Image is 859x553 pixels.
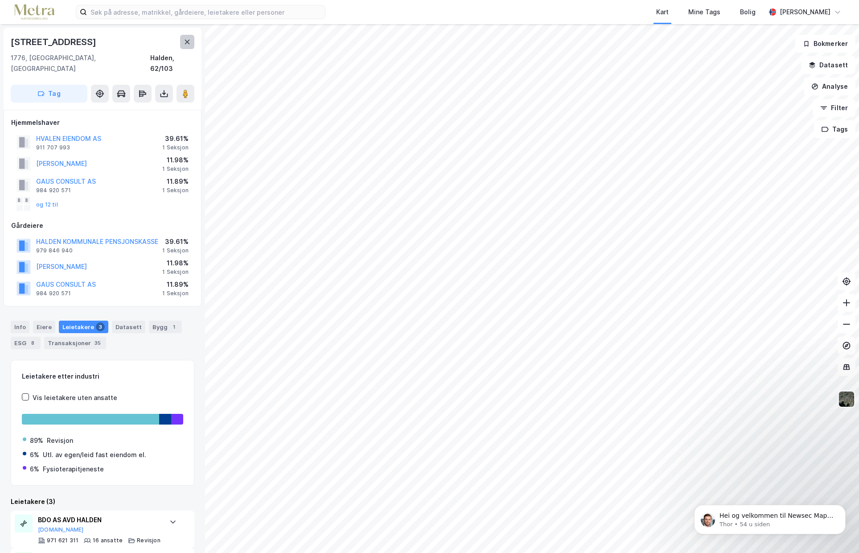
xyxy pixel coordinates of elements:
[36,144,70,151] div: 911 707 993
[681,486,859,549] iframe: Intercom notifications melding
[795,35,855,53] button: Bokmerker
[30,450,39,460] div: 6%
[162,144,189,151] div: 1 Seksjon
[28,338,37,347] div: 8
[38,515,160,525] div: BDO AS AVD HALDEN
[93,338,103,347] div: 35
[36,187,71,194] div: 984 920 571
[22,371,183,382] div: Leietakere etter industri
[688,7,720,17] div: Mine Tags
[162,268,189,276] div: 1 Seksjon
[36,247,73,254] div: 979 846 940
[149,321,182,333] div: Bygg
[33,392,117,403] div: Vis leietakere uten ansatte
[169,322,178,331] div: 1
[162,133,189,144] div: 39.61%
[11,85,87,103] button: Tag
[801,56,855,74] button: Datasett
[740,7,756,17] div: Bolig
[87,5,325,19] input: Søk på adresse, matrikkel, gårdeiere, leietakere eller personer
[162,290,189,297] div: 1 Seksjon
[11,117,194,128] div: Hjemmelshaver
[162,165,189,173] div: 1 Seksjon
[33,321,55,333] div: Eiere
[36,290,71,297] div: 984 920 571
[150,53,194,74] div: Halden, 62/103
[838,391,855,408] img: 9k=
[43,464,104,475] div: Fysioterapitjeneste
[96,322,105,331] div: 3
[39,26,152,69] span: Hei og velkommen til Newsec Maps, [PERSON_NAME] 🥳 Om det er du lurer på så kan du enkelt chatte d...
[39,34,154,42] p: Message from Thor, sent 54 u siden
[112,321,145,333] div: Datasett
[11,53,150,74] div: 1776, [GEOGRAPHIC_DATA], [GEOGRAPHIC_DATA]
[47,537,78,544] div: 971 621 311
[11,337,41,349] div: ESG
[162,279,189,290] div: 11.89%
[30,435,43,446] div: 89%
[11,35,98,49] div: [STREET_ADDRESS]
[804,78,855,95] button: Analyse
[162,176,189,187] div: 11.89%
[656,7,669,17] div: Kart
[162,247,189,254] div: 1 Seksjon
[813,99,855,117] button: Filter
[814,120,855,138] button: Tags
[14,4,54,20] img: metra-logo.256734c3b2bbffee19d4.png
[162,155,189,165] div: 11.98%
[93,537,123,544] div: 16 ansatte
[30,464,39,475] div: 6%
[47,435,73,446] div: Revisjon
[137,537,160,544] div: Revisjon
[44,337,106,349] div: Transaksjoner
[11,496,194,507] div: Leietakere (3)
[59,321,108,333] div: Leietakere
[162,258,189,268] div: 11.98%
[162,236,189,247] div: 39.61%
[11,220,194,231] div: Gårdeiere
[11,321,29,333] div: Info
[780,7,830,17] div: [PERSON_NAME]
[162,187,189,194] div: 1 Seksjon
[38,526,84,533] button: [DOMAIN_NAME]
[43,450,146,460] div: Utl. av egen/leid fast eiendom el.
